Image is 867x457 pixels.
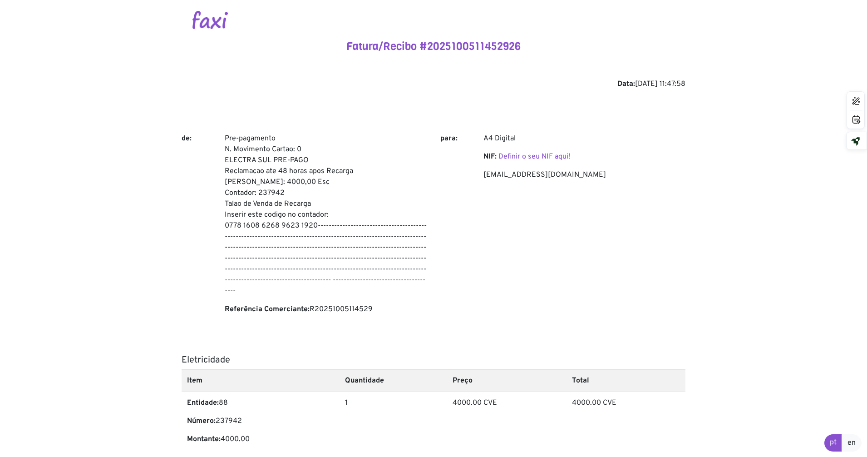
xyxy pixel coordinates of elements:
[225,305,310,314] b: Referência Comerciante:
[182,355,685,366] h5: Eletricidade
[483,133,685,144] p: A4 Digital
[187,417,216,426] b: Número:
[440,134,458,143] b: para:
[182,79,685,89] div: [DATE] 11:47:58
[447,369,566,392] th: Preço
[824,434,842,452] a: pt
[187,416,334,427] p: 237942
[483,169,685,180] p: [EMAIL_ADDRESS][DOMAIN_NAME]
[187,435,221,444] b: Montante:
[182,369,340,392] th: Item
[483,152,497,161] b: NIF:
[567,369,685,392] th: Total
[225,133,427,297] p: Pre-pagamento N. Movimento Cartao: 0 ELECTRA SUL PRE-PAGO Reclamacao ate 48 horas apos Recarga [P...
[225,304,427,315] p: R20251005114529
[617,79,635,89] b: Data:
[340,369,447,392] th: Quantidade
[182,40,685,53] h4: Fatura/Recibo #2025100511452926
[187,398,219,407] b: Entidade:
[187,434,334,445] p: 4000.00
[182,134,192,143] b: de:
[498,152,570,161] a: Definir o seu NIF aqui!
[842,434,862,452] a: en
[187,397,334,408] p: 88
